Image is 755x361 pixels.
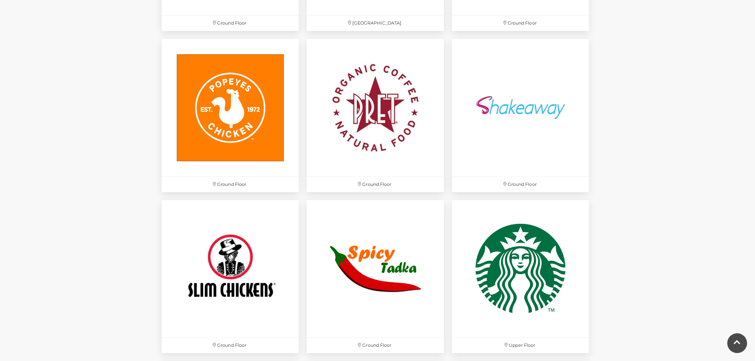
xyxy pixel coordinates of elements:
[303,196,448,357] a: Ground Floor
[452,200,589,337] img: Starbucks at Festival Place, Basingstoke
[448,35,593,196] a: Ground Floor
[307,177,444,192] p: Ground Floor
[448,196,593,357] a: Starbucks at Festival Place, Basingstoke Upper Floor
[158,196,303,357] a: Ground Floor
[162,338,299,353] p: Ground Floor
[307,338,444,353] p: Ground Floor
[452,15,589,31] p: Ground Floor
[162,177,299,192] p: Ground Floor
[307,15,444,31] p: [GEOGRAPHIC_DATA]
[158,35,303,196] a: Ground Floor
[452,338,589,353] p: Upper Floor
[162,15,299,31] p: Ground Floor
[452,177,589,192] p: Ground Floor
[303,35,448,196] a: Ground Floor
